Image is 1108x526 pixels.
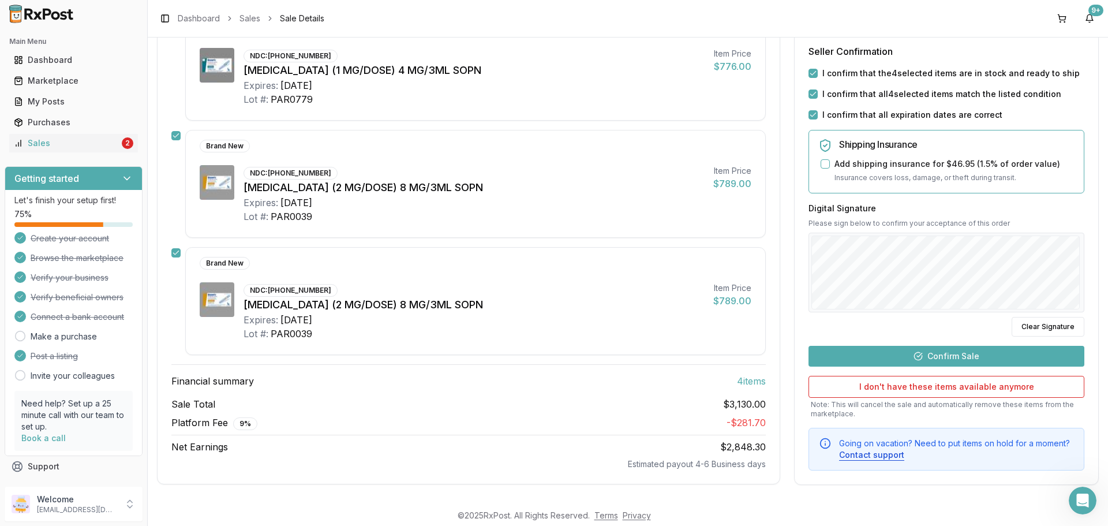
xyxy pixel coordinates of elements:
[244,196,278,210] div: Expires:
[14,96,133,107] div: My Posts
[21,398,126,432] p: Need help? Set up a 25 minute call with our team to set up.
[834,172,1075,184] p: Insurance covers loss, damage, or theft during transit.
[5,72,143,90] button: Marketplace
[822,109,1002,121] label: I confirm that all expiration dates are correct
[720,441,766,453] span: $2,848.30
[280,196,312,210] div: [DATE]
[244,313,278,327] div: Expires:
[9,91,138,112] a: My Posts
[233,417,257,430] div: 9 %
[280,313,312,327] div: [DATE]
[9,50,138,70] a: Dashboard
[822,88,1061,100] label: I confirm that all 4 selected items match the listed condition
[14,137,119,149] div: Sales
[31,350,78,362] span: Post a listing
[200,165,234,200] img: Ozempic (2 MG/DOSE) 8 MG/3ML SOPN
[14,171,79,185] h3: Getting started
[171,416,257,430] span: Platform Fee
[723,397,766,411] span: $3,130.00
[839,449,904,460] button: Contact support
[271,92,313,106] div: PAR0779
[31,331,97,342] a: Make a purchase
[737,374,766,388] span: 4 item s
[5,51,143,69] button: Dashboard
[122,137,133,149] div: 2
[244,327,268,341] div: Lot #:
[244,297,704,313] div: [MEDICAL_DATA] (2 MG/DOSE) 8 MG/3ML SOPN
[1012,316,1084,336] button: Clear Signature
[244,210,268,223] div: Lot #:
[14,54,133,66] div: Dashboard
[31,252,123,264] span: Browse the marketplace
[808,375,1084,397] button: I don't have these items available anymore
[5,477,143,498] button: Feedback
[808,345,1084,366] button: Confirm Sale
[200,48,234,83] img: Ozempic (1 MG/DOSE) 4 MG/3ML SOPN
[5,92,143,111] button: My Posts
[171,397,215,411] span: Sale Total
[244,62,705,79] div: [MEDICAL_DATA] (1 MG/DOSE) 4 MG/3ML SOPN
[713,282,751,294] div: Item Price
[12,495,30,513] img: User avatar
[37,505,117,514] p: [EMAIL_ADDRESS][DOMAIN_NAME]
[714,59,751,73] div: $776.00
[171,458,766,470] div: Estimated payout 4-6 Business days
[808,400,1084,418] p: Note: This will cancel the sale and automatically remove these items from the marketplace.
[839,437,1075,460] div: Going on vacation? Need to put items on hold for a moment?
[9,133,138,154] a: Sales2
[31,311,124,323] span: Connect a bank account
[31,370,115,382] a: Invite your colleagues
[244,180,704,196] div: [MEDICAL_DATA] (2 MG/DOSE) 8 MG/3ML SOPN
[244,167,338,180] div: NDC: [PHONE_NUMBER]
[200,282,234,317] img: Ozempic (2 MG/DOSE) 8 MG/3ML SOPN
[5,113,143,132] button: Purchases
[1088,5,1103,16] div: 9+
[714,48,751,59] div: Item Price
[28,482,67,493] span: Feedback
[1080,9,1099,28] button: 9+
[14,195,133,206] p: Let's finish your setup first!
[280,13,324,24] span: Sale Details
[808,202,1084,214] h3: Digital Signature
[31,233,109,244] span: Create your account
[594,510,618,520] a: Terms
[244,284,338,297] div: NDC: [PHONE_NUMBER]
[808,44,1084,58] h3: Seller Confirmation
[280,79,312,92] div: [DATE]
[14,208,32,220] span: 75 %
[5,456,143,477] button: Support
[834,158,1060,170] label: Add shipping insurance for $46.95 ( 1.5 % of order value)
[14,117,133,128] div: Purchases
[178,13,220,24] a: Dashboard
[623,510,651,520] a: Privacy
[808,218,1084,227] p: Please sign below to confirm your acceptance of this order
[713,165,751,177] div: Item Price
[1069,487,1096,514] iframe: Intercom live chat
[21,433,66,443] a: Book a call
[178,13,324,24] nav: breadcrumb
[713,294,751,308] div: $789.00
[239,13,260,24] a: Sales
[244,79,278,92] div: Expires:
[200,140,250,152] div: Brand New
[727,417,766,428] span: - $281.70
[271,210,312,223] div: PAR0039
[200,257,250,270] div: Brand New
[5,5,78,23] img: RxPost Logo
[822,68,1080,79] label: I confirm that the 4 selected items are in stock and ready to ship
[31,292,123,303] span: Verify beneficial owners
[9,37,138,46] h2: Main Menu
[271,327,312,341] div: PAR0039
[713,177,751,191] div: $789.00
[171,374,254,388] span: Financial summary
[171,440,228,454] span: Net Earnings
[37,494,117,505] p: Welcome
[244,92,268,106] div: Lot #:
[9,70,138,91] a: Marketplace
[9,112,138,133] a: Purchases
[244,50,338,62] div: NDC: [PHONE_NUMBER]
[839,140,1075,149] h5: Shipping Insurance
[31,272,108,283] span: Verify your business
[14,75,133,87] div: Marketplace
[5,134,143,152] button: Sales2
